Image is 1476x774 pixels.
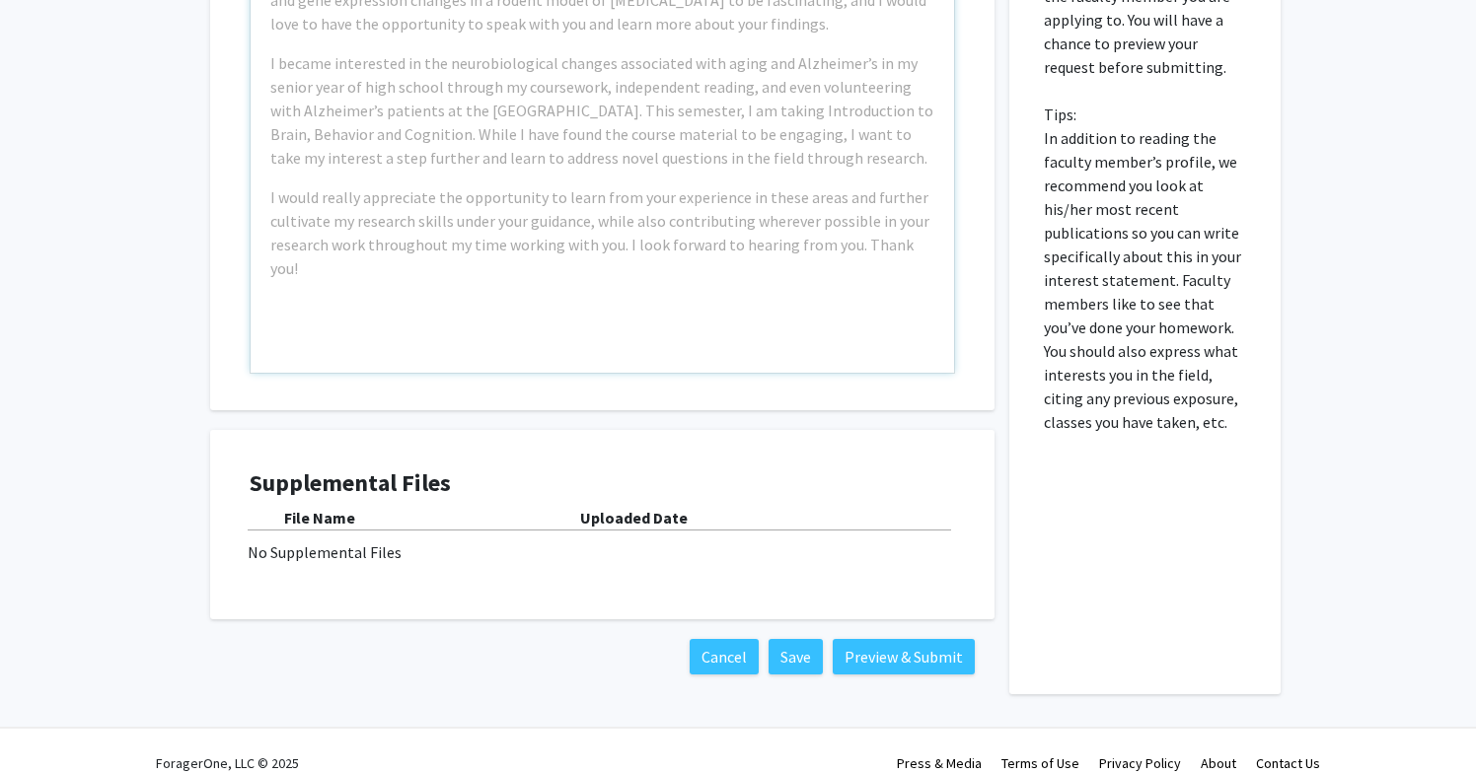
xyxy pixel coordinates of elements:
a: About [1201,754,1236,772]
b: Uploaded Date [580,508,688,528]
a: Press & Media [897,754,982,772]
p: I became interested in the neurobiological changes associated with aging and Alzheimer’s in my se... [270,51,934,170]
button: Preview & Submit [833,639,975,674]
a: Privacy Policy [1099,754,1181,772]
a: Contact Us [1256,754,1320,772]
iframe: Chat [15,685,84,759]
button: Save [769,639,823,674]
button: Cancel [690,639,759,674]
div: No Supplemental Files [248,540,957,564]
h4: Supplemental Files [250,469,955,498]
a: Terms of Use [1001,754,1079,772]
b: File Name [284,508,355,528]
p: I would really appreciate the opportunity to learn from your experience in these areas and furthe... [270,185,934,280]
